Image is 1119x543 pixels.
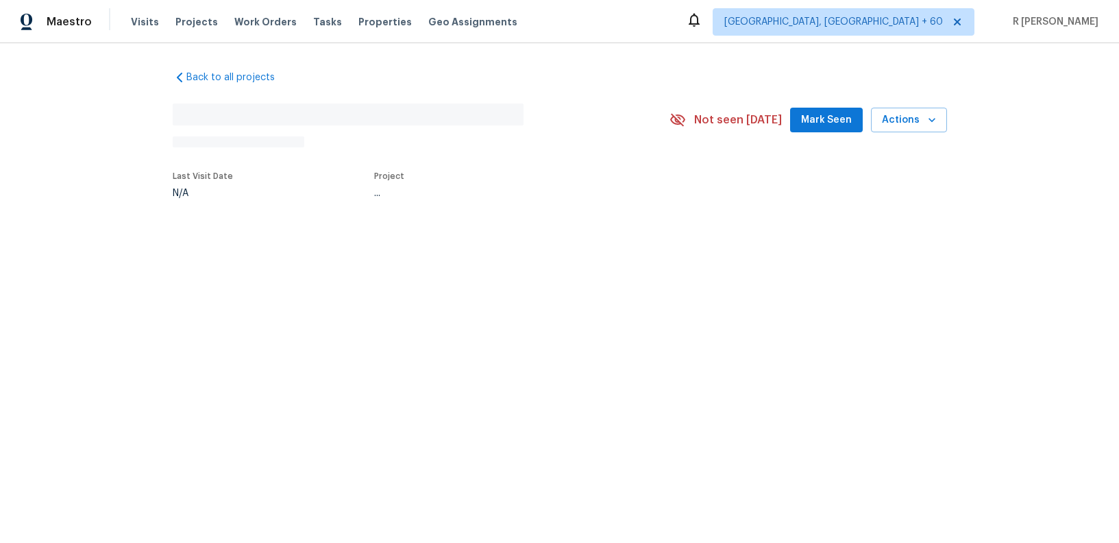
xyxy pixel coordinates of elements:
button: Mark Seen [790,108,863,133]
span: Maestro [47,15,92,29]
span: [GEOGRAPHIC_DATA], [GEOGRAPHIC_DATA] + 60 [724,15,943,29]
span: Tasks [313,17,342,27]
span: Not seen [DATE] [694,113,782,127]
span: Actions [882,112,936,129]
div: ... [374,189,637,198]
div: N/A [173,189,233,198]
span: Projects [175,15,218,29]
button: Actions [871,108,947,133]
span: Properties [358,15,412,29]
span: Last Visit Date [173,172,233,180]
span: Project [374,172,404,180]
span: Mark Seen [801,112,852,129]
span: Visits [131,15,159,29]
span: Work Orders [234,15,297,29]
a: Back to all projects [173,71,304,84]
span: R [PERSON_NAME] [1007,15,1098,29]
span: Geo Assignments [428,15,517,29]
